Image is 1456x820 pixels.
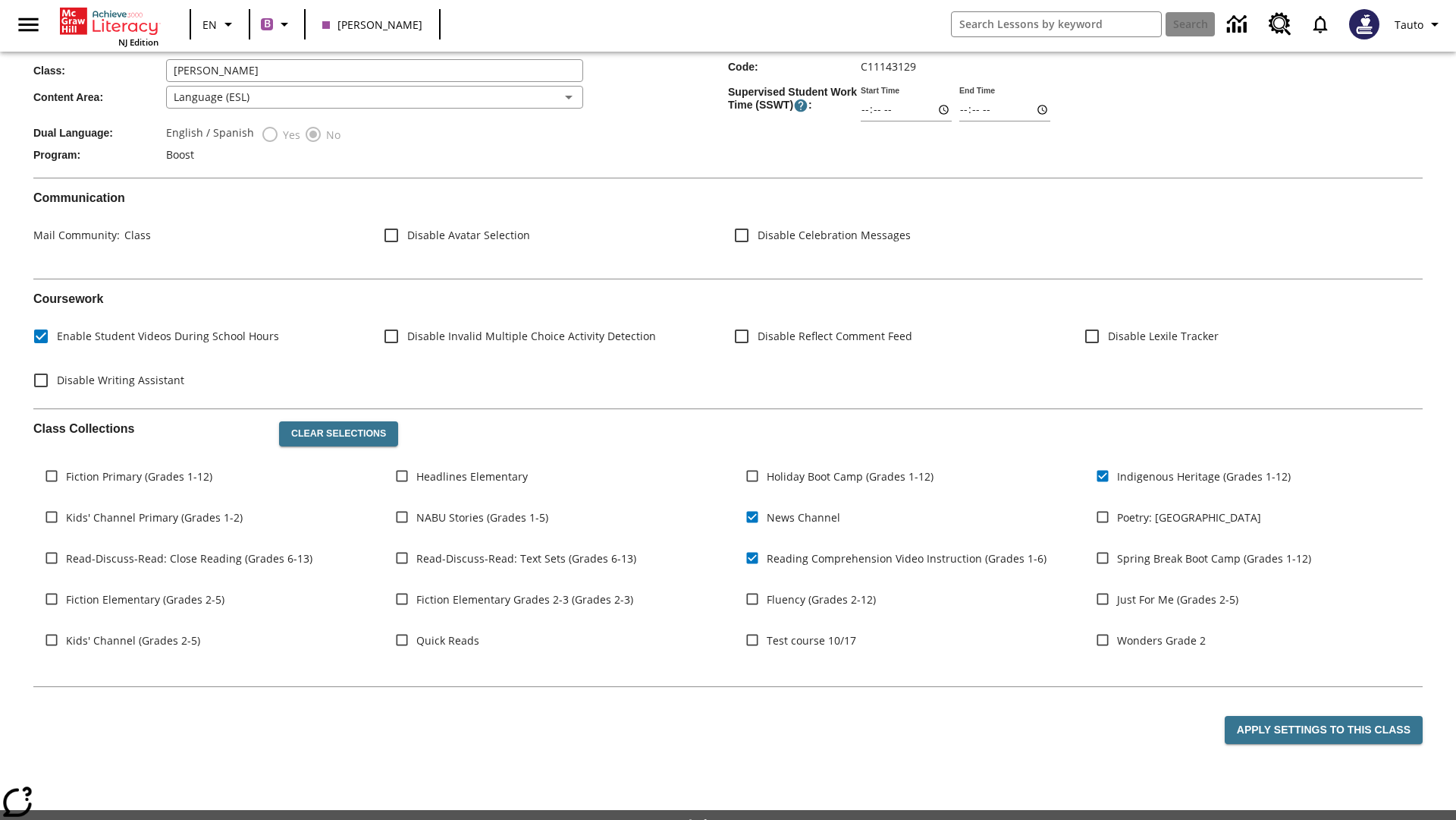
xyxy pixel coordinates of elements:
[118,36,158,48] span: NJ Edition
[1225,716,1423,744] button: Apply Settings to this Class
[33,409,1423,675] div: Class Collections
[1301,5,1340,44] a: Notifications
[1117,509,1261,525] span: Poetry: [GEOGRAPHIC_DATA]
[767,591,876,607] span: Fluency (Grades 2-12)
[728,61,861,73] span: Code :
[66,632,200,648] span: Kids' Channel (Grades 2-5)
[416,591,633,607] span: Fiction Elementary Grades 2-3 (Grades 2-3)
[322,127,340,143] span: No
[861,59,916,74] span: C11143129
[6,2,51,47] button: Open side menu
[1117,673,1206,689] span: Wonders Grade 3
[33,149,166,161] span: Program :
[57,328,279,344] span: Enable Student Videos During School Hours
[1349,9,1379,39] img: Avatar
[1117,468,1291,484] span: Indigenous Heritage (Grades 1-12)
[33,292,1423,306] h2: Course work
[758,227,911,243] span: Disable Celebration Messages
[1108,328,1219,344] span: Disable Lexile Tracker
[33,228,120,242] span: Mail Community :
[33,191,1423,266] div: Communication
[416,509,548,525] span: NABU Stories (Grades 1-5)
[1389,11,1450,38] button: Profile/Settings
[767,673,901,689] span: NJSLA-ELA Smart (Grade 3)
[33,127,166,139] span: Dual Language :
[767,509,840,525] span: News Channel
[279,421,398,447] button: Clear Selections
[758,328,912,344] span: Disable Reflect Comment Feed
[66,673,209,689] span: WordStudio 2-5 (Grades 2-5)
[66,591,224,607] span: Fiction Elementary (Grades 2-5)
[264,14,271,33] span: B
[1340,5,1389,44] button: Select a new avatar
[33,292,1423,396] div: Coursework
[57,372,184,388] span: Disable Writing Assistant
[202,17,217,33] span: EN
[255,11,300,38] button: Boost Class color is purple. Change class color
[1117,591,1238,607] span: Just For Me (Grades 2-5)
[33,65,166,77] span: Class :
[166,125,254,143] label: English / Spanish
[416,550,636,566] span: Read-Discuss-Read: Text Sets (Grades 6-13)
[196,11,244,38] button: Language: EN, Select a language
[416,632,479,648] span: Quick Reads
[793,98,808,113] button: Supervised Student Work Time is the timeframe when students can take LevelSet and when lessons ar...
[66,468,212,484] span: Fiction Primary (Grades 1-12)
[767,550,1046,566] span: Reading Comprehension Video Instruction (Grades 1-6)
[1117,632,1206,648] span: Wonders Grade 2
[1395,17,1423,33] span: Tauto
[1117,550,1311,566] span: Spring Break Boot Camp (Grades 1-12)
[166,147,194,162] span: Boost
[60,5,158,48] div: Home
[66,509,243,525] span: Kids' Channel Primary (Grades 1-2)
[322,17,422,33] span: Bartell - Roob
[416,468,528,484] span: Headlines Elementary
[1218,4,1260,46] a: Data Center
[407,328,656,344] span: Disable Invalid Multiple Choice Activity Detection
[861,85,899,96] label: Start Time
[952,12,1161,36] input: search field
[767,468,934,484] span: Holiday Boot Camp (Grades 1-12)
[728,86,861,113] span: Supervised Student Work Time (SSWT) :
[1260,4,1301,45] a: Resource Center, Will open in new tab
[166,59,583,82] input: Class
[166,86,583,109] div: Language (ESL)
[416,673,602,689] span: NJSLA-ELA Prep Boot Camp (Grade 3)
[407,227,530,243] span: Disable Avatar Selection
[60,6,158,36] a: Home
[120,228,151,242] span: Class
[66,550,312,566] span: Read-Discuss-Read: Close Reading (Grades 6-13)
[959,85,995,96] label: End Time
[33,91,166,103] span: Content Area :
[767,632,856,648] span: Test course 10/17
[33,46,1423,166] div: Class/Program Information
[33,421,267,436] h2: Class Collections
[33,191,1423,205] h2: Communication
[279,127,300,143] span: Yes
